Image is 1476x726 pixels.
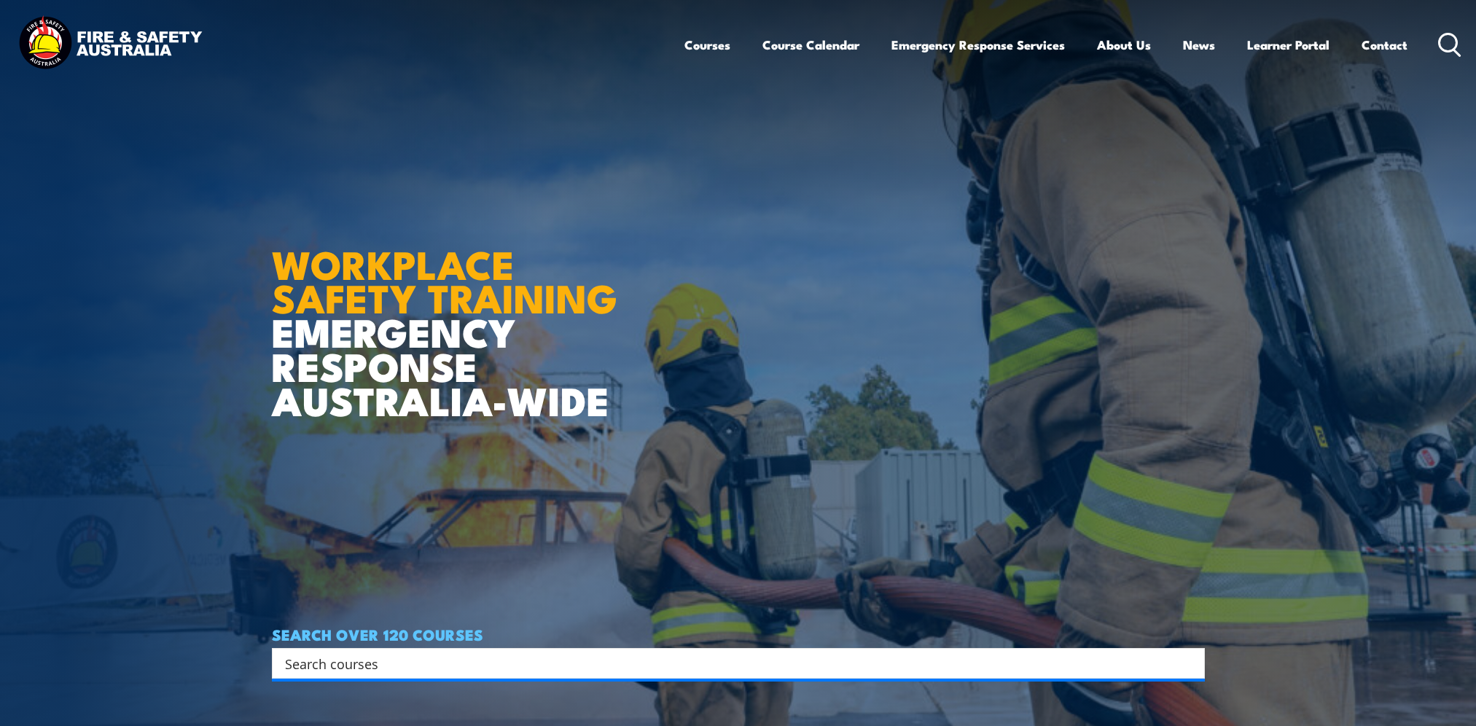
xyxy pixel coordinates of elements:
[272,626,1205,642] h4: SEARCH OVER 120 COURSES
[1097,26,1151,64] a: About Us
[272,210,628,417] h1: EMERGENCY RESPONSE AUSTRALIA-WIDE
[1179,653,1200,674] button: Search magnifier button
[891,26,1065,64] a: Emergency Response Services
[762,26,859,64] a: Course Calendar
[285,652,1173,674] input: Search input
[1362,26,1407,64] a: Contact
[288,653,1176,674] form: Search form
[684,26,730,64] a: Courses
[272,233,617,327] strong: WORKPLACE SAFETY TRAINING
[1247,26,1329,64] a: Learner Portal
[1183,26,1215,64] a: News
